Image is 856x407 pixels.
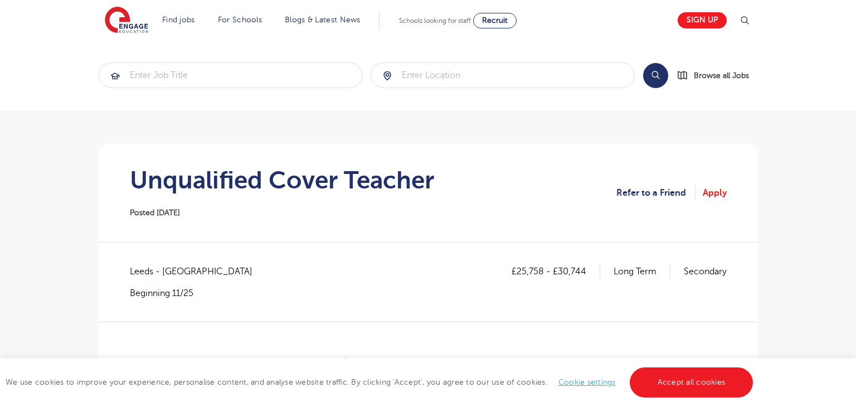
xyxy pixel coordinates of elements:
a: Apply [703,186,727,200]
p: Long Term [614,264,670,279]
a: For Schools [218,16,262,24]
input: Submit [99,63,362,88]
a: Find jobs [162,16,195,24]
span: Schools looking for staff [399,17,471,25]
span: Browse all Jobs [694,69,749,82]
a: Sign up [678,12,727,28]
span: Posted [DATE] [130,209,180,217]
p: Secondary [684,264,727,279]
a: Blogs & Latest News [285,16,361,24]
h1: Unqualified Cover Teacher [130,166,434,194]
a: Browse all Jobs [677,69,758,82]
p: £25,758 - £30,744 [512,264,600,279]
span: Leeds - [GEOGRAPHIC_DATA] [130,264,264,279]
a: Refer to a Friend [616,186,695,200]
p: At Engage Education, we are recruiting across the [GEOGRAPHIC_DATA] area. We work in partnership ... [130,355,727,379]
a: Cookie settings [558,378,616,386]
a: Recruit [473,13,517,28]
b: Unqualified Teachers / Cover Supervisors [268,357,414,365]
img: Engage Education [105,7,148,35]
p: Beginning 11/25 [130,287,264,299]
button: Search [643,63,668,88]
input: Submit [371,63,634,88]
div: Submit [371,62,635,88]
div: Submit [99,62,363,88]
span: Recruit [482,16,508,25]
a: Accept all cookies [630,367,753,398]
span: We use cookies to improve your experience, personalise content, and analyse website traffic. By c... [6,378,756,386]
